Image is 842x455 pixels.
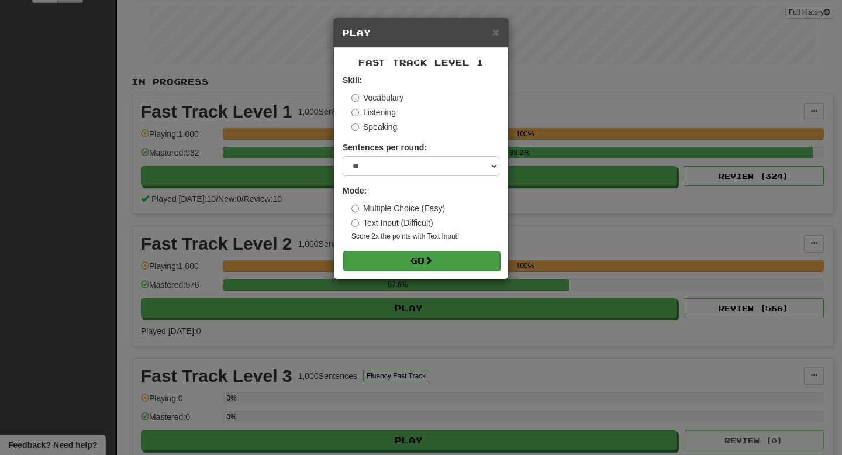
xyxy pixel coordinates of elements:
[351,232,499,242] small: Score 2x the points with Text Input !
[351,123,359,131] input: Speaking
[343,27,499,39] h5: Play
[351,219,359,227] input: Text Input (Difficult)
[351,92,403,104] label: Vocabulary
[351,94,359,102] input: Vocabulary
[492,25,499,39] span: ×
[358,57,484,67] span: Fast Track Level 1
[492,26,499,38] button: Close
[351,121,397,133] label: Speaking
[343,186,367,195] strong: Mode:
[351,106,396,118] label: Listening
[351,205,359,212] input: Multiple Choice (Easy)
[351,202,445,214] label: Multiple Choice (Easy)
[351,217,433,229] label: Text Input (Difficult)
[351,109,359,116] input: Listening
[343,75,362,85] strong: Skill:
[343,142,427,153] label: Sentences per round:
[343,251,500,271] button: Go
